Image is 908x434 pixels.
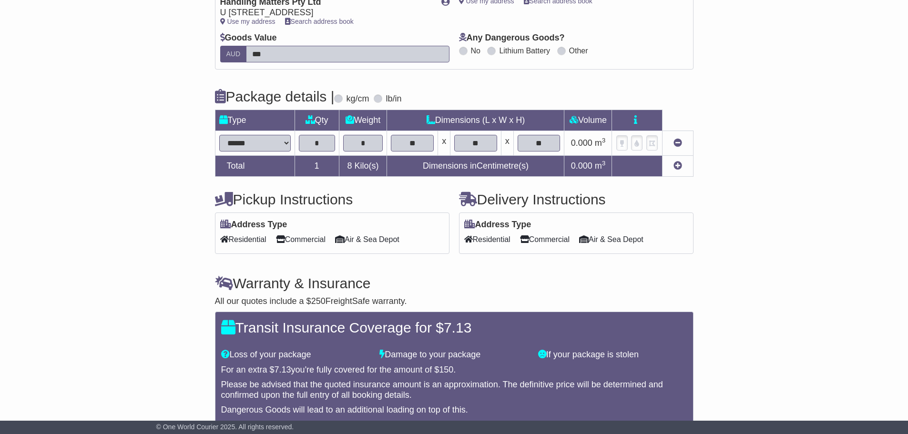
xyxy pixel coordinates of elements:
[439,365,453,374] span: 150
[471,46,480,55] label: No
[215,275,694,291] h4: Warranty & Insurance
[221,405,687,415] div: Dangerous Goods will lead to an additional loading on top of this.
[438,131,450,155] td: x
[499,46,550,55] label: Lithium Battery
[295,110,339,131] td: Qty
[579,232,643,247] span: Air & Sea Depot
[673,161,682,171] a: Add new item
[595,138,606,148] span: m
[386,94,401,104] label: lb/in
[215,296,694,307] div: All our quotes include a $ FreightSafe warranty.
[444,320,471,335] span: 7.13
[501,131,513,155] td: x
[595,161,606,171] span: m
[464,220,531,230] label: Address Type
[220,8,432,18] div: U [STREET_ADDRESS]
[520,232,570,247] span: Commercial
[276,232,326,247] span: Commercial
[571,138,592,148] span: 0.000
[285,18,354,25] a: Search address book
[215,192,449,207] h4: Pickup Instructions
[387,155,564,176] td: Dimensions in Centimetre(s)
[156,423,294,431] span: © One World Courier 2025. All rights reserved.
[335,232,399,247] span: Air & Sea Depot
[220,33,277,43] label: Goods Value
[216,350,375,360] div: Loss of your package
[215,155,295,176] td: Total
[569,46,588,55] label: Other
[673,138,682,148] a: Remove this item
[346,94,369,104] label: kg/cm
[459,192,694,207] h4: Delivery Instructions
[220,220,287,230] label: Address Type
[339,155,387,176] td: Kilo(s)
[602,160,606,167] sup: 3
[275,365,291,374] span: 7.13
[464,232,510,247] span: Residential
[533,350,692,360] div: If your package is stolen
[347,161,352,171] span: 8
[221,365,687,375] div: For an extra $ you're fully covered for the amount of $ .
[459,33,565,43] label: Any Dangerous Goods?
[311,296,326,306] span: 250
[339,110,387,131] td: Weight
[602,137,606,144] sup: 3
[215,110,295,131] td: Type
[564,110,612,131] td: Volume
[571,161,592,171] span: 0.000
[220,232,266,247] span: Residential
[215,89,335,104] h4: Package details |
[221,320,687,335] h4: Transit Insurance Coverage for $
[221,380,687,400] div: Please be advised that the quoted insurance amount is an approximation. The definitive price will...
[220,46,247,62] label: AUD
[220,18,275,25] a: Use my address
[387,110,564,131] td: Dimensions (L x W x H)
[295,155,339,176] td: 1
[375,350,533,360] div: Damage to your package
